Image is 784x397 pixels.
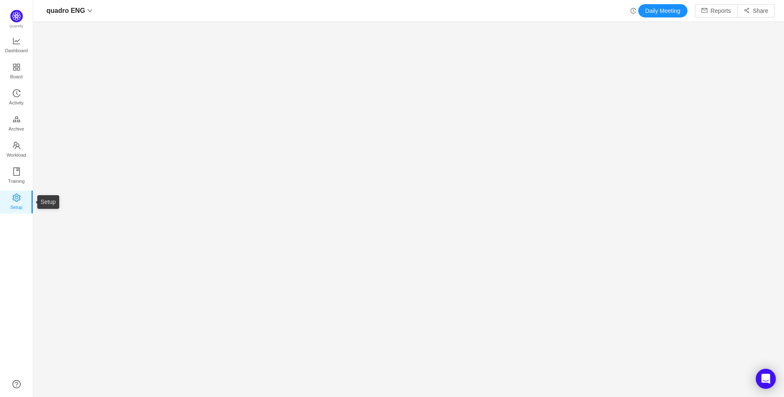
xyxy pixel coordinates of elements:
[12,90,21,106] a: Activity
[8,173,24,189] span: Training
[12,37,21,45] i: icon: line-chart
[756,369,776,389] div: Open Intercom Messenger
[10,199,22,215] span: Setup
[12,142,21,158] a: Workload
[737,4,775,17] button: icon: share-altShare
[638,4,688,17] button: Daily Meeting
[12,89,21,97] i: icon: history
[695,4,738,17] button: icon: mailReports
[12,141,21,150] i: icon: team
[9,121,24,137] span: Archive
[12,37,21,54] a: Dashboard
[12,168,21,184] a: Training
[5,42,28,59] span: Dashboard
[10,24,24,28] span: Quantify
[12,63,21,80] a: Board
[87,8,92,13] i: icon: down
[12,115,21,123] i: icon: gold
[12,63,21,71] i: icon: appstore
[9,94,24,111] span: Activity
[7,147,26,163] span: Workload
[12,194,21,202] i: icon: setting
[10,10,23,22] img: Quantify
[10,68,23,85] span: Board
[46,4,85,17] span: quadro ENG
[12,116,21,132] a: Archive
[12,194,21,211] a: Setup
[12,380,21,388] a: icon: question-circle
[630,8,636,14] i: icon: history
[12,167,21,176] i: icon: book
